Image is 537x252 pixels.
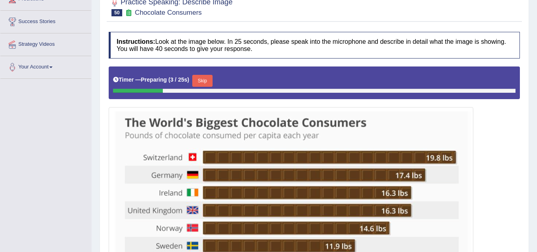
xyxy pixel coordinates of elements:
small: Exam occurring question [124,9,133,17]
h5: Timer — [113,77,189,83]
b: 3 / 25s [170,76,187,83]
a: Success Stories [0,11,91,31]
button: Skip [192,75,212,87]
b: ( [168,76,170,83]
a: Strategy Videos [0,33,91,53]
b: Instructions: [117,38,155,45]
a: Your Account [0,56,91,76]
b: ) [187,76,189,83]
span: 50 [111,9,122,16]
small: Chocolate Consumers [135,9,202,16]
b: Preparing [141,76,167,83]
h4: Look at the image below. In 25 seconds, please speak into the microphone and describe in detail w... [109,32,520,59]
